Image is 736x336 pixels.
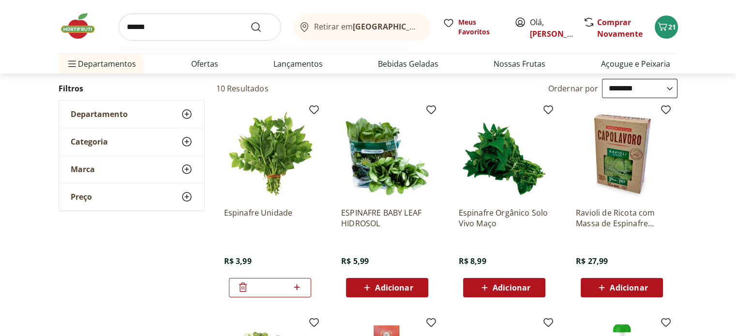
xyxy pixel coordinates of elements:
[581,278,663,297] button: Adicionar
[458,256,486,266] span: R$ 8,99
[597,17,643,39] a: Comprar Novamente
[548,83,599,94] label: Ordernar por
[341,108,433,200] img: ESPINAFRE BABY LEAF HIDROSOL
[71,137,108,146] span: Categoria
[59,128,204,155] button: Categoria
[59,101,204,128] button: Departamento
[273,58,323,70] a: Lançamentos
[530,29,593,39] a: [PERSON_NAME]
[463,278,545,297] button: Adicionar
[458,207,550,229] a: Espinafre Orgânico Solo Vivo Maço
[341,256,369,266] span: R$ 5,99
[119,14,281,41] input: search
[59,156,204,183] button: Marca
[576,256,608,266] span: R$ 27,99
[610,284,647,292] span: Adicionar
[655,15,678,39] button: Carrinho
[59,12,107,41] img: Hortifruti
[66,52,78,75] button: Menu
[216,83,269,94] h2: 10 Resultados
[443,17,503,37] a: Meus Favoritos
[458,17,503,37] span: Meus Favoritos
[378,58,438,70] a: Bebidas Geladas
[71,192,92,202] span: Preço
[341,207,433,229] a: ESPINAFRE BABY LEAF HIDROSOL
[601,58,670,70] a: Açougue e Peixaria
[59,79,205,98] h2: Filtros
[668,22,676,31] span: 21
[458,108,550,200] img: Espinafre Orgânico Solo Vivo Maço
[576,207,668,229] a: Ravioli de Ricota com Massa de Espinafre Capolavoro 400g
[530,16,573,40] span: Olá,
[71,109,128,119] span: Departamento
[71,164,95,174] span: Marca
[191,58,218,70] a: Ofertas
[494,58,545,70] a: Nossas Frutas
[346,278,428,297] button: Adicionar
[224,256,252,266] span: R$ 3,99
[493,284,530,292] span: Adicionar
[375,284,413,292] span: Adicionar
[314,22,421,31] span: Retirar em
[224,108,316,200] img: Espinafre Unidade
[66,52,136,75] span: Departamentos
[250,21,273,33] button: Submit Search
[59,183,204,210] button: Preço
[293,14,431,41] button: Retirar em[GEOGRAPHIC_DATA]/[GEOGRAPHIC_DATA]
[353,21,516,32] b: [GEOGRAPHIC_DATA]/[GEOGRAPHIC_DATA]
[576,108,668,200] img: Ravioli de Ricota com Massa de Espinafre Capolavoro 400g
[224,207,316,229] a: Espinafre Unidade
